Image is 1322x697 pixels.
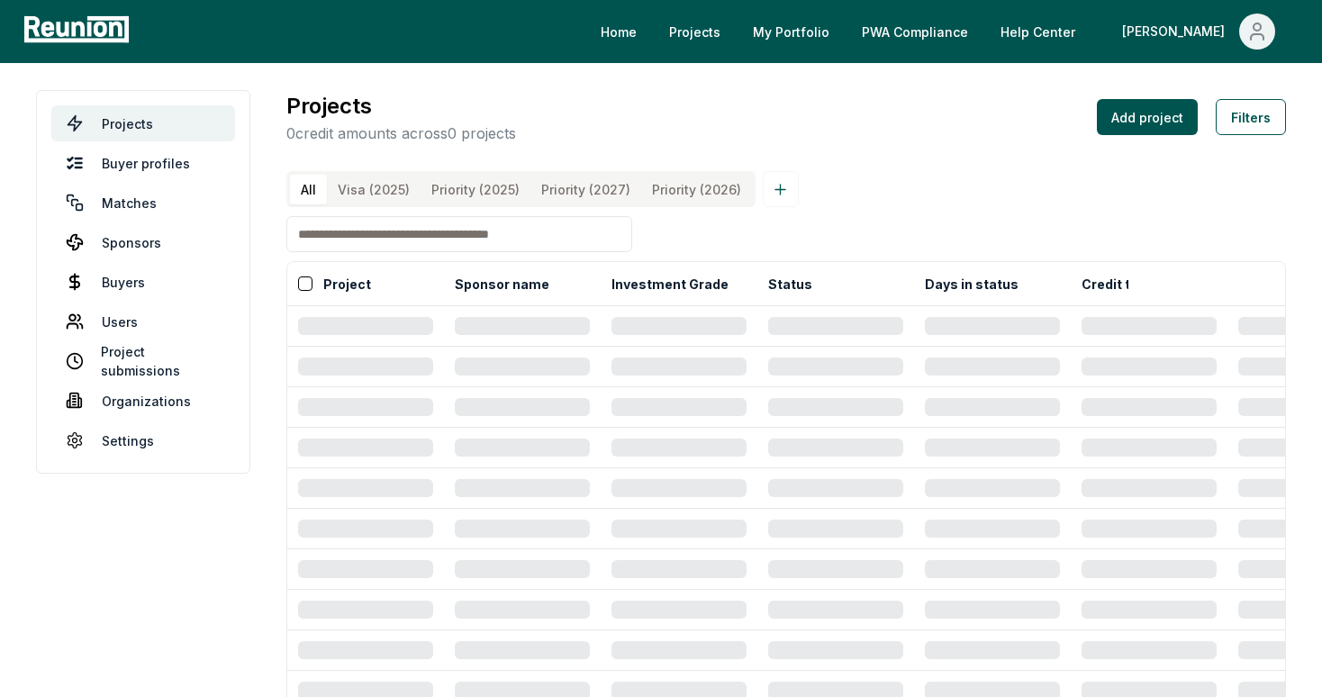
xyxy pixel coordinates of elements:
a: PWA Compliance [847,14,982,50]
button: Priority (2027) [530,175,641,204]
button: Priority (2025) [421,175,530,204]
button: Project [320,266,375,302]
a: Project submissions [51,343,235,379]
button: Days in status [921,266,1022,302]
a: Settings [51,422,235,458]
button: All [290,175,327,204]
a: Home [586,14,651,50]
a: My Portfolio [738,14,844,50]
nav: Main [586,14,1304,50]
div: [PERSON_NAME] [1122,14,1232,50]
button: [PERSON_NAME] [1108,14,1290,50]
a: Users [51,303,235,339]
button: Status [765,266,816,302]
a: Organizations [51,383,235,419]
button: Filters [1216,99,1286,135]
h3: Projects [286,90,516,122]
a: Sponsors [51,224,235,260]
a: Projects [51,105,235,141]
a: Buyer profiles [51,145,235,181]
a: Buyers [51,264,235,300]
button: Add project [1097,99,1198,135]
button: Investment Grade [608,266,732,302]
a: Matches [51,185,235,221]
p: 0 credit amounts across 0 projects [286,122,516,144]
button: Credit type [1078,266,1157,302]
a: Help Center [986,14,1090,50]
button: Priority (2026) [641,175,752,204]
button: Visa (2025) [327,175,421,204]
button: Sponsor name [451,266,553,302]
a: Projects [655,14,735,50]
